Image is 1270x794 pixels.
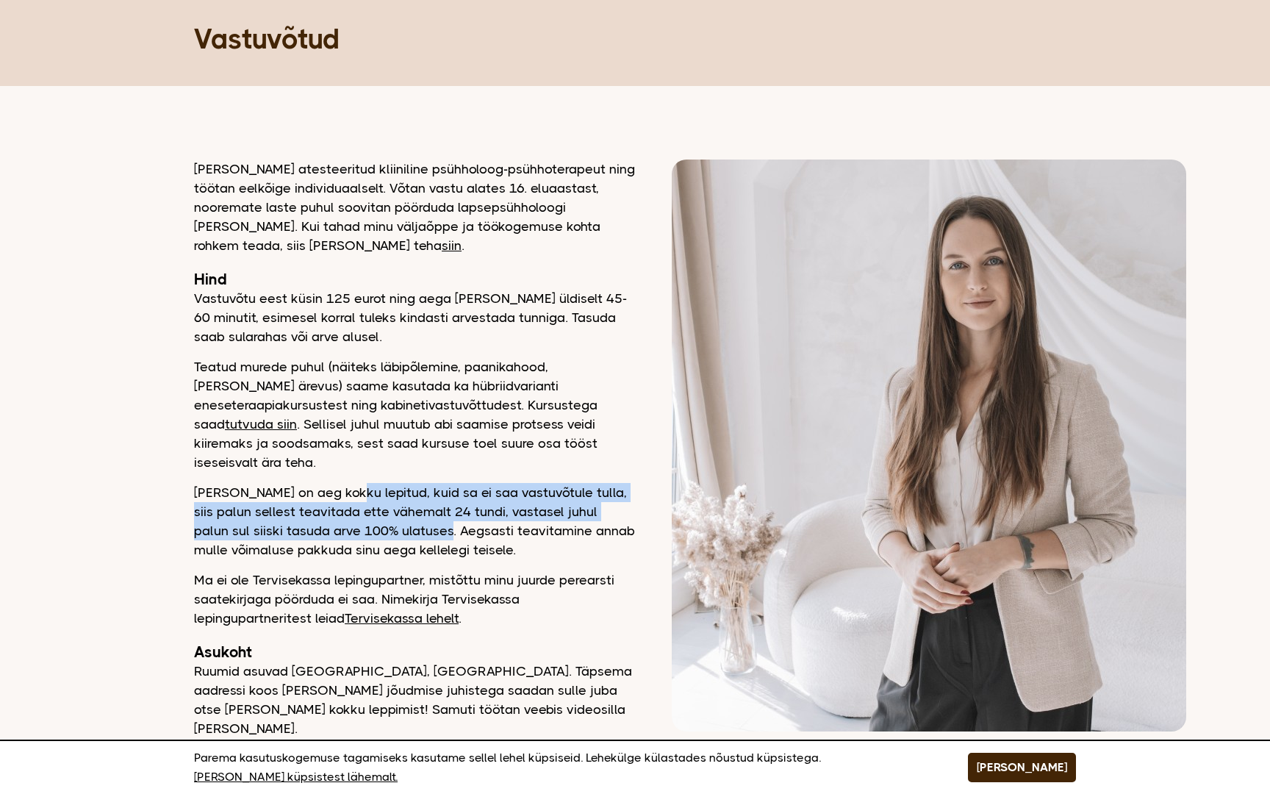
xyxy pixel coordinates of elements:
p: [PERSON_NAME] atesteeritud kliiniline psühholoog-psühhoterapeut ning töötan eelkõige individuaals... [194,160,635,255]
p: Ruumid asuvad [GEOGRAPHIC_DATA], [GEOGRAPHIC_DATA]. Täpsema aadressi koos [PERSON_NAME] jõudmise ... [194,662,635,738]
a: siin [442,238,462,253]
a: Tervisekassa lehelt [345,611,459,626]
p: Parema kasutuskogemuse tagamiseks kasutame sellel lehel küpsiseid. Lehekülge külastades nõustud k... [194,748,931,787]
p: Ma ei ole Tervisekassa lepingupartner, mistõttu minu juurde perearsti saatekirjaga pöörduda ei sa... [194,571,635,628]
h2: Asukoht [194,643,635,662]
h1: Vastuvõtud [194,21,1076,57]
p: [PERSON_NAME] on aeg kokku lepitud, kuid sa ei saa vastuvõtule tulla, siis palun sellest teavitad... [194,483,635,559]
p: Teatud murede puhul (näiteks läbipõlemine, paanikahood, [PERSON_NAME] ärevus) saame kasutada ka h... [194,357,635,472]
img: Dagmar naeratades kaamerasse vaatamas [672,160,1186,732]
a: tutvuda siin [225,417,297,432]
p: Vastuvõtu eest küsin 125 eurot ning aega [PERSON_NAME] üldiselt 45-60 minutit, esimesel korral tu... [194,289,635,346]
h2: Hind [194,270,635,289]
a: [PERSON_NAME] küpsistest lähemalt. [194,768,398,787]
button: [PERSON_NAME] [968,753,1076,782]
